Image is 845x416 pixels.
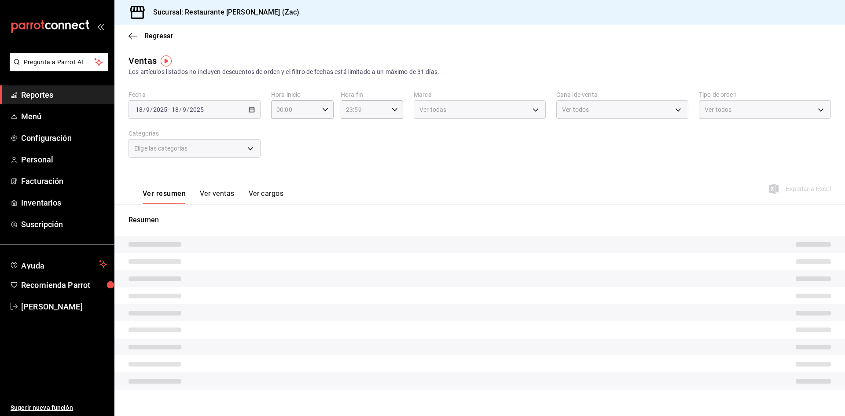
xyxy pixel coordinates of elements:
input: -- [171,106,179,113]
span: / [179,106,182,113]
span: Recomienda Parrot [21,279,107,291]
button: Ver resumen [143,189,186,204]
a: Pregunta a Parrot AI [6,64,108,73]
span: Facturación [21,175,107,187]
span: - [169,106,170,113]
div: Los artículos listados no incluyen descuentos de orden y el filtro de fechas está limitado a un m... [129,67,831,77]
span: Regresar [144,32,173,40]
span: Elige las categorías [134,144,188,153]
span: [PERSON_NAME] [21,301,107,313]
img: Tooltip marker [161,55,172,66]
input: ---- [153,106,168,113]
span: Pregunta a Parrot AI [24,58,95,67]
span: Ver todas [419,105,446,114]
span: Reportes [21,89,107,101]
label: Hora inicio [271,92,334,98]
label: Tipo de orden [699,92,831,98]
input: -- [146,106,150,113]
span: Menú [21,110,107,122]
span: Sugerir nueva función [11,403,107,412]
button: Ver cargos [249,189,284,204]
h3: Sucursal: Restaurante [PERSON_NAME] (Zac) [146,7,299,18]
div: navigation tabs [143,189,283,204]
button: Regresar [129,32,173,40]
input: ---- [189,106,204,113]
input: -- [135,106,143,113]
span: / [150,106,153,113]
label: Fecha [129,92,261,98]
label: Hora fin [341,92,403,98]
label: Canal de venta [556,92,688,98]
input: -- [182,106,187,113]
button: open_drawer_menu [97,23,104,30]
span: / [143,106,146,113]
span: Inventarios [21,197,107,209]
span: Personal [21,154,107,166]
span: Ayuda [21,259,96,269]
span: / [187,106,189,113]
span: Suscripción [21,218,107,230]
button: Pregunta a Parrot AI [10,53,108,71]
span: Ver todos [562,105,589,114]
label: Categorías [129,130,261,136]
label: Marca [414,92,546,98]
span: Ver todos [705,105,731,114]
div: Ventas [129,54,157,67]
p: Resumen [129,215,831,225]
button: Ver ventas [200,189,235,204]
span: Configuración [21,132,107,144]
